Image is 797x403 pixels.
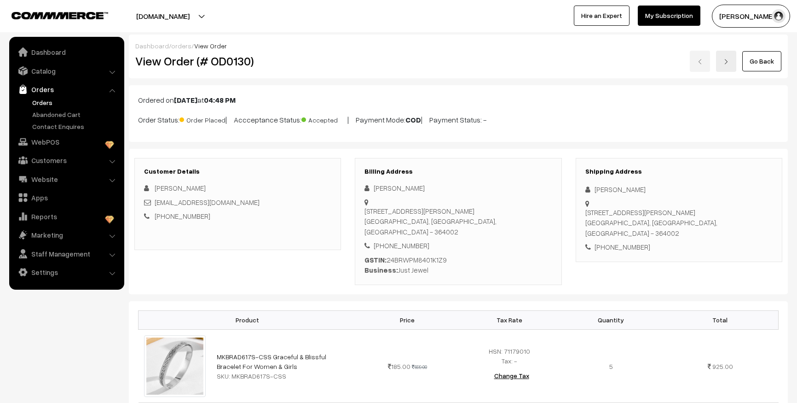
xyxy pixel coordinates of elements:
[174,95,197,105] b: [DATE]
[585,207,773,239] div: [STREET_ADDRESS][PERSON_NAME] [GEOGRAPHIC_DATA], [GEOGRAPHIC_DATA], [GEOGRAPHIC_DATA] - 364002
[138,94,779,105] p: Ordered on at
[12,208,121,225] a: Reports
[155,212,210,220] a: [PHONE_NUMBER]
[12,227,121,243] a: Marketing
[638,6,700,26] a: My Subscription
[179,113,225,125] span: Order Placed
[585,242,773,252] div: [PHONE_NUMBER]
[204,95,236,105] b: 04:48 PM
[138,113,779,125] p: Order Status: | Accceptance Status: | Payment Mode: | Payment Status: -
[458,310,560,329] th: Tax Rate
[405,115,421,124] b: COD
[585,168,773,175] h3: Shipping Address
[30,98,121,107] a: Orders
[12,44,121,60] a: Dashboard
[388,362,410,370] span: 185.00
[662,310,779,329] th: Total
[12,9,92,20] a: COMMMERCE
[30,110,121,119] a: Abandoned Cart
[742,51,781,71] a: Go Back
[135,41,781,51] div: / /
[144,335,206,397] img: 617s-1.jpg
[412,364,427,370] strike: 699.00
[12,245,121,262] a: Staff Management
[104,5,222,28] button: [DOMAIN_NAME]
[585,184,773,195] div: [PERSON_NAME]
[144,168,331,175] h3: Customer Details
[560,310,662,329] th: Quantity
[171,42,191,50] a: orders
[217,353,326,370] a: MKBRAD617S-CSS Graceful & Blissful Bracelet For Women & Girls
[364,255,552,275] div: 24BRWPM8401K1Z9 Just Jewel
[12,12,108,19] img: COMMMERCE
[12,189,121,206] a: Apps
[364,206,552,237] div: [STREET_ADDRESS][PERSON_NAME] [GEOGRAPHIC_DATA], [GEOGRAPHIC_DATA], [GEOGRAPHIC_DATA] - 364002
[609,362,613,370] span: 5
[364,183,552,193] div: [PERSON_NAME]
[30,122,121,131] a: Contact Enquires
[489,347,530,365] span: HSN: 71179010 Tax: -
[364,168,552,175] h3: Billing Address
[217,371,351,381] div: SKU: MKBRAD617S-CSS
[155,198,260,206] a: [EMAIL_ADDRESS][DOMAIN_NAME]
[301,113,347,125] span: Accepted
[772,9,785,23] img: user
[712,362,733,370] span: 925.00
[135,42,169,50] a: Dashboard
[12,152,121,169] a: Customers
[12,134,121,150] a: WebPOS
[155,184,206,192] span: [PERSON_NAME]
[139,310,357,329] th: Product
[574,6,630,26] a: Hire an Expert
[12,264,121,280] a: Settings
[364,266,398,274] b: Business:
[364,240,552,251] div: [PHONE_NUMBER]
[487,366,537,386] button: Change Tax
[723,59,729,64] img: right-arrow.png
[12,81,121,98] a: Orders
[712,5,790,28] button: [PERSON_NAME]
[12,63,121,79] a: Catalog
[135,54,341,68] h2: View Order (# OD0130)
[12,171,121,187] a: Website
[194,42,227,50] span: View Order
[357,310,458,329] th: Price
[364,256,387,264] b: GSTIN:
